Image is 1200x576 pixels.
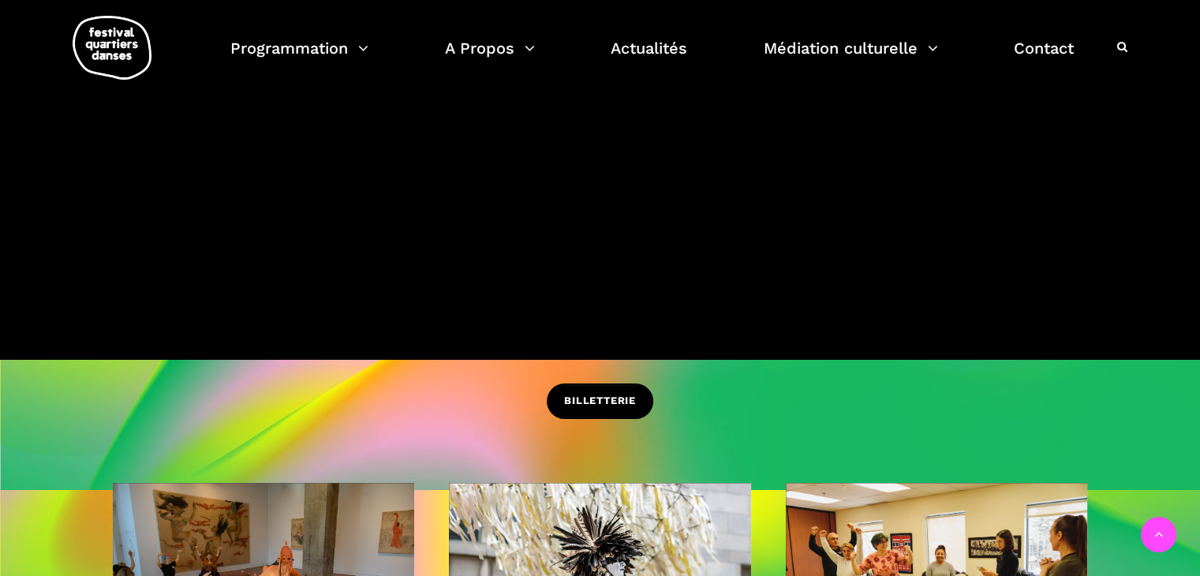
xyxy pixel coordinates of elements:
a: Programmation [230,35,368,81]
a: A Propos [445,35,535,81]
span: BILLETTERIE [564,393,636,410]
a: BILLETTERIE [547,383,653,419]
a: Contact [1014,35,1074,81]
a: Médiation culturelle [764,35,938,81]
a: Actualités [611,35,687,81]
img: logo-fqd-med [73,16,151,80]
